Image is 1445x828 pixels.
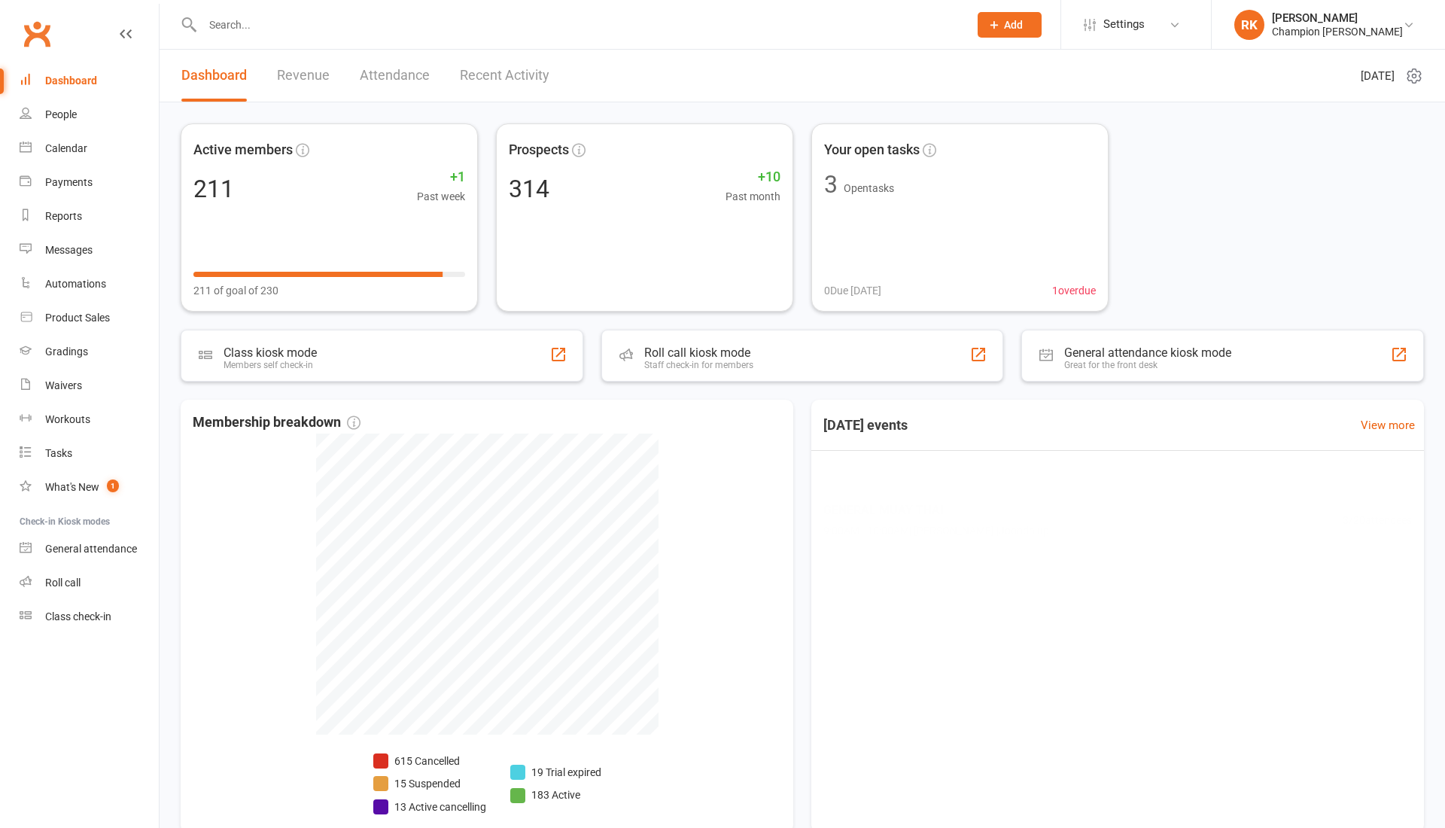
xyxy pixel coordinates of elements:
a: Revenue [277,50,330,102]
a: Waivers [20,369,159,403]
a: Class kiosk mode [20,600,159,634]
span: Past week [417,188,465,205]
a: Calendar [20,132,159,166]
div: What's New [45,481,99,493]
li: 615 Cancelled [373,753,486,769]
a: Product Sales [20,301,159,335]
span: +1 [417,166,465,188]
span: Prospects [509,139,569,161]
h3: [DATE] events [811,412,920,439]
span: Past month [726,188,780,205]
li: 15 Suspended [373,775,486,792]
div: General attendance [45,543,137,555]
div: Tasks [45,447,72,459]
div: Class check-in [45,610,111,623]
div: Champion [PERSON_NAME] [1272,25,1403,38]
div: 314 [509,177,549,201]
div: [PERSON_NAME] [1272,11,1403,25]
span: Membership breakdown [193,412,360,434]
li: 13 Active cancelling [373,799,486,815]
li: 19 Trial expired [510,764,601,781]
div: Great for the front desk [1064,360,1231,370]
span: +10 [726,166,780,188]
div: Waivers [45,379,82,391]
div: Roll call [45,577,81,589]
span: Open tasks [844,182,894,194]
a: Reports [20,199,159,233]
a: What's New1 [20,470,159,504]
div: Gradings [45,346,88,358]
a: General attendance kiosk mode [20,532,159,566]
div: Automations [45,278,106,290]
span: 0 Due [DATE] [824,282,881,299]
div: Calendar [45,142,87,154]
a: Roll call [20,566,159,600]
a: Messages [20,233,159,267]
div: RK [1234,10,1264,40]
a: Payments [20,166,159,199]
div: Workouts [45,413,90,425]
div: People [45,108,77,120]
div: General attendance kiosk mode [1064,346,1231,360]
span: 1 overdue [1052,282,1096,299]
span: 1 [107,479,119,492]
div: Dashboard [45,75,97,87]
a: View more [1361,416,1415,434]
li: 183 Active [510,787,601,803]
span: [DATE] [1361,67,1395,85]
a: Automations [20,267,159,301]
a: Tasks [20,437,159,470]
a: Attendance [360,50,430,102]
button: Add [978,12,1042,38]
a: Dashboard [20,64,159,98]
span: 3 / 20 attendees [1343,511,1412,528]
div: 211 [193,177,234,201]
a: Clubworx [18,15,56,53]
div: Messages [45,244,93,256]
a: People [20,98,159,132]
div: Staff check-in for members [644,360,753,370]
span: 9:00AM - 10:00AM | [PERSON_NAME] | Joondalup [823,522,1049,539]
div: Roll call kiosk mode [644,346,753,360]
a: Gradings [20,335,159,369]
div: Members self check-in [224,360,317,370]
span: Add [1004,19,1023,31]
span: Settings [1103,8,1145,41]
div: Class kiosk mode [224,346,317,360]
a: Workouts [20,403,159,437]
span: 211 of goal of 230 [193,282,278,299]
input: Search... [198,14,958,35]
a: Dashboard [181,50,247,102]
span: Active members [193,139,293,161]
span: GENERAL MUAY THAI [823,500,1049,519]
span: Your open tasks [824,139,920,161]
div: Payments [45,176,93,188]
div: Product Sales [45,312,110,324]
div: 3 [824,172,838,196]
div: Reports [45,210,82,222]
a: Recent Activity [460,50,549,102]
